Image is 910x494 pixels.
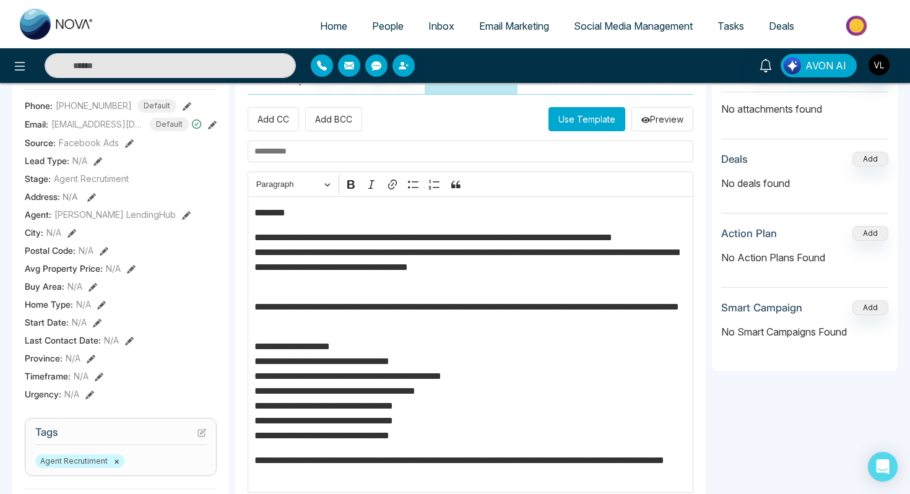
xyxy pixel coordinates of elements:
a: Tasks [705,14,756,38]
span: Deals [769,20,794,32]
span: Paragraph [256,177,321,192]
span: N/A [64,388,79,401]
h3: Tags [35,426,206,445]
span: N/A [104,334,119,347]
span: N/A [66,352,80,365]
h3: Deals [721,153,748,165]
div: Open Intercom Messenger [868,452,898,482]
span: N/A [72,316,87,329]
span: Default [150,118,189,131]
span: Lead Type: [25,154,69,167]
img: Nova CRM Logo [20,9,94,40]
a: Social Media Management [561,14,705,38]
a: Home [308,14,360,38]
div: Editor editing area: main [248,196,693,493]
a: Deals [756,14,807,38]
h3: Action Plan [721,227,777,240]
button: Add [852,226,888,241]
span: Province : [25,352,63,365]
p: No Action Plans Found [721,250,888,265]
span: N/A [72,154,87,167]
a: Inbox [416,14,467,38]
span: Tasks [717,20,744,32]
button: Use Template [548,107,625,131]
button: Add CC [248,107,299,131]
span: Default [137,99,176,113]
span: [PHONE_NUMBER] [56,99,132,112]
span: Buy Area : [25,280,64,293]
button: Add BCC [305,107,362,131]
span: Agent: [25,208,51,221]
span: Urgency : [25,388,61,401]
p: No deals found [721,176,888,191]
span: Start Date : [25,316,69,329]
span: Phone: [25,99,53,112]
a: People [360,14,416,38]
h3: Smart Campaign [721,301,802,314]
img: User Avatar [869,54,890,76]
span: Postal Code : [25,244,76,257]
span: Email: [25,118,48,131]
span: Social Media Management [574,20,693,32]
span: Email Marketing [479,20,549,32]
span: Avg Property Price : [25,262,103,275]
span: Source: [25,136,56,149]
button: Preview [631,107,693,131]
span: Facebook Ads [59,136,119,149]
span: N/A [106,262,121,275]
button: Send Email [425,66,518,94]
span: Timeframe : [25,370,71,383]
img: Market-place.gif [813,12,903,40]
span: Stage: [25,172,51,185]
button: AVON AI [781,54,857,77]
span: N/A [67,280,82,293]
span: [PERSON_NAME] LendingHub [54,208,176,221]
span: [EMAIL_ADDRESS][DOMAIN_NAME] [51,118,144,131]
p: No Smart Campaigns Found [721,324,888,339]
span: N/A [79,244,93,257]
span: N/A [76,298,91,311]
div: Editor toolbar [248,171,693,196]
a: Email Marketing [467,14,561,38]
span: Home [320,20,347,32]
span: Agent Recrutiment [35,454,124,468]
span: City : [25,226,43,239]
span: AVON AI [805,58,846,73]
button: Add [852,152,888,167]
button: Add [852,300,888,315]
p: No attachments found [721,92,888,116]
span: Address: [25,190,78,203]
span: Last Contact Date : [25,334,101,347]
button: × [114,456,119,467]
span: Inbox [428,20,454,32]
button: Paragraph [251,175,336,194]
span: N/A [46,226,61,239]
span: N/A [74,370,89,383]
span: Agent Recrutiment [54,172,129,185]
img: Lead Flow [784,57,801,74]
span: N/A [63,191,78,202]
span: People [372,20,404,32]
span: Home Type : [25,298,73,311]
